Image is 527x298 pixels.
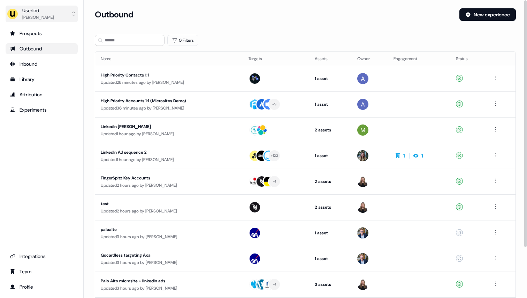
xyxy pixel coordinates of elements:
[22,7,54,14] div: Userled
[388,52,450,66] th: Engagement
[315,75,346,82] div: 1 asset
[6,281,78,292] a: Go to profile
[6,266,78,277] a: Go to team
[101,208,237,215] div: Updated 2 hours ago by [PERSON_NAME]
[101,149,232,156] div: LinkedIn Ad sequence 2
[6,43,78,54] a: Go to outbound experience
[309,52,351,66] th: Assets
[357,73,368,84] img: Aaron
[273,281,276,288] div: + 1
[101,156,237,163] div: Updated 1 hour ago by [PERSON_NAME]
[10,30,74,37] div: Prospects
[101,79,237,86] div: Updated 26 minutes ago by [PERSON_NAME]
[273,178,276,185] div: + 1
[315,152,346,159] div: 1 asset
[421,152,423,159] div: 1
[357,253,368,264] img: Yann
[101,105,237,112] div: Updated 36 minutes ago by [PERSON_NAME]
[315,178,346,185] div: 2 assets
[101,182,237,189] div: Updated 2 hours ago by [PERSON_NAME]
[352,52,388,66] th: Owner
[22,14,54,21] div: [PERSON_NAME]
[6,6,78,22] button: Userled[PERSON_NAME]
[10,76,74,83] div: Library
[357,150,368,161] img: Charlotte
[101,72,232,79] div: High Priority Contacts 1:1
[315,101,346,108] div: 1 asset
[10,283,74,290] div: Profile
[357,176,368,187] img: Geneviève
[357,202,368,213] img: Geneviève
[403,152,405,159] div: 1
[101,175,232,182] div: FingerSpitz Key Accounts
[101,97,232,104] div: High Priority Accounts 1:1 (Microsites Demo)
[315,281,346,288] div: 3 assets
[10,91,74,98] div: Attribution
[357,124,368,136] img: Mickael
[95,9,133,20] h3: Outbound
[6,28,78,39] a: Go to prospects
[6,251,78,262] a: Go to integrations
[101,259,237,266] div: Updated 3 hours ago by [PERSON_NAME]
[271,153,278,159] div: + 123
[315,204,346,211] div: 2 assets
[459,8,516,21] button: New experience
[6,58,78,70] a: Go to Inbound
[315,255,346,262] div: 1 asset
[101,226,232,233] div: paloalto
[10,253,74,260] div: Integrations
[6,89,78,100] a: Go to attribution
[101,252,232,259] div: Gocardless targeting Axa
[315,127,346,134] div: 2 assets
[101,130,237,137] div: Updated 1 hour ago by [PERSON_NAME]
[357,279,368,290] img: Geneviève
[357,227,368,239] img: Yann
[315,229,346,236] div: 1 asset
[101,200,232,207] div: test
[10,61,74,67] div: Inbound
[272,101,277,107] div: + 9
[6,74,78,85] a: Go to templates
[10,45,74,52] div: Outbound
[95,52,243,66] th: Name
[167,35,198,46] button: 0 Filters
[101,233,237,240] div: Updated 3 hours ago by [PERSON_NAME]
[243,52,309,66] th: Targets
[101,123,232,130] div: LinkedIn [PERSON_NAME]
[101,277,232,284] div: Palo Alto microsite + linkedin ads
[450,52,486,66] th: Status
[357,99,368,110] img: Aaron
[101,285,237,292] div: Updated 3 hours ago by [PERSON_NAME]
[6,104,78,115] a: Go to experiments
[10,268,74,275] div: Team
[10,106,74,113] div: Experiments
